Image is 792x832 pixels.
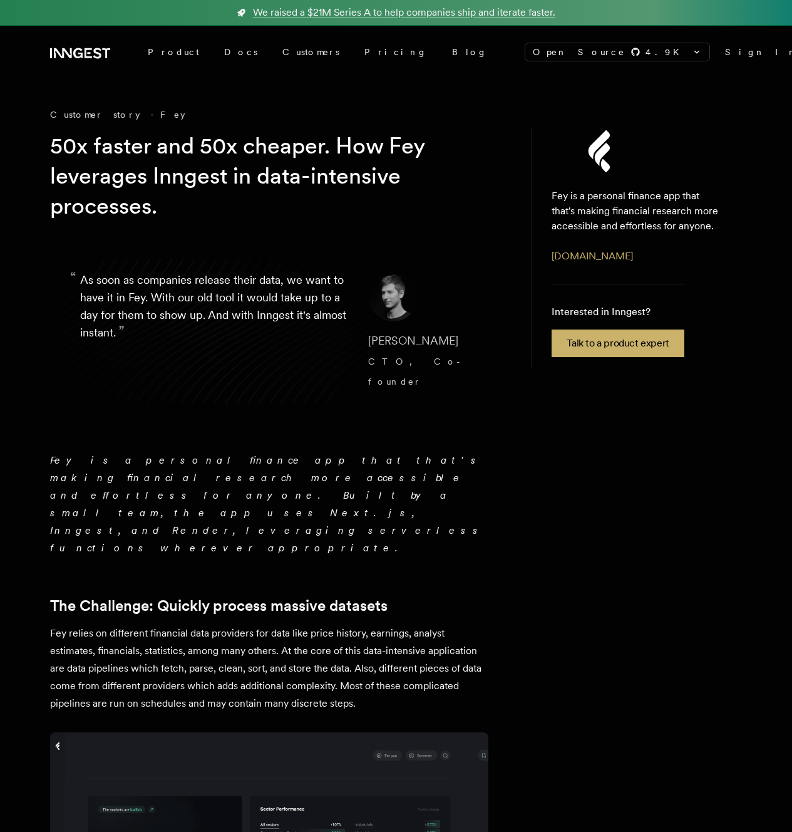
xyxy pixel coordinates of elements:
[440,41,500,63] a: Blog
[135,41,212,63] div: Product
[50,454,485,554] em: Fey is a personal finance app that that's making financial research more accessible and effortles...
[270,41,352,63] a: Customers
[368,356,466,387] span: CTO, Co-founder
[70,274,76,281] span: “
[552,330,684,357] a: Talk to a product expert
[552,304,684,320] p: Interested in Inngest?
[552,250,633,262] a: [DOMAIN_NAME]
[253,5,555,20] span: We raised a $21M Series A to help companies ship and iterate faster.
[368,334,458,347] span: [PERSON_NAME]
[352,41,440,63] a: Pricing
[118,322,125,340] span: ”
[50,597,388,615] a: The Challenge: Quickly process massive datasets
[50,625,488,712] p: Fey relies on different financial data providers for data like price history, earnings, analyst e...
[368,271,418,321] img: Image of Dennis Brotzky
[552,189,722,234] p: Fey is a personal finance app that that's making financial research more accessible and effortles...
[501,126,702,176] img: Fey's logo
[50,108,511,121] div: Customer story - Fey
[212,41,270,63] a: Docs
[50,131,491,221] h1: 50x faster and 50x cheaper. How Fey leverages Inngest in data-intensive processes.
[80,271,348,392] p: As soon as companies release their data, we want to have it in Fey. With our old tool it would ta...
[645,46,687,58] span: 4.9 K
[533,46,625,58] span: Open Source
